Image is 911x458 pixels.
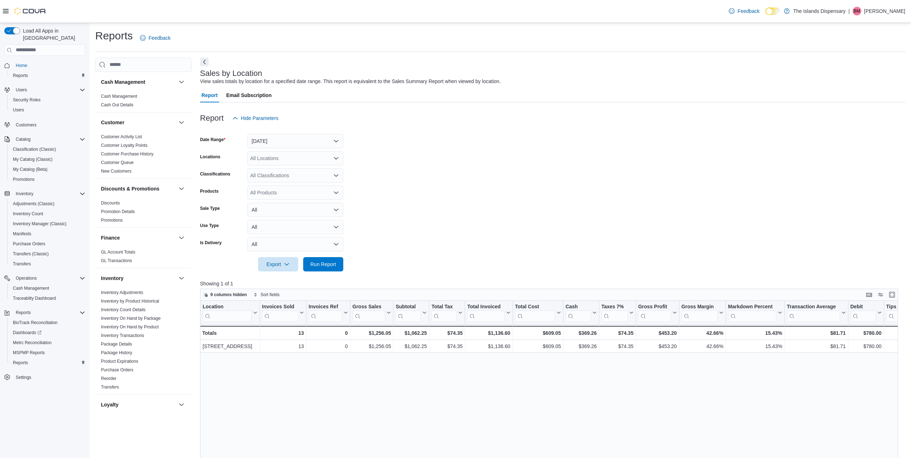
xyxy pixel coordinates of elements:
span: BioTrack Reconciliation [10,318,85,327]
span: Inventory [16,191,33,197]
a: Traceabilty Dashboard [10,294,59,303]
button: Settings [1,372,88,382]
h3: Cash Management [101,78,145,86]
div: Cash [566,304,591,310]
button: Home [1,60,88,71]
button: Adjustments (Classic) [7,199,88,209]
a: Feedback [137,31,173,45]
span: Customer Purchase History [101,151,154,157]
span: Traceabilty Dashboard [13,295,56,301]
button: Inventory [177,274,186,283]
span: Classification (Classic) [10,145,85,154]
div: 15.43% [728,329,782,337]
a: Inventory On Hand by Product [101,324,159,329]
span: My Catalog (Beta) [10,165,85,174]
button: Total Cost [515,304,561,322]
div: Invoices Ref [309,304,342,310]
span: Promotions [10,175,85,184]
div: Markdown Percent [728,304,776,310]
span: Reports [10,358,85,367]
div: Debit [850,304,876,310]
button: Security Roles [7,95,88,105]
button: BioTrack Reconciliation [7,318,88,328]
a: Reports [10,358,31,367]
button: Finance [101,234,176,241]
a: Customer Queue [101,160,134,165]
button: Users [1,85,88,95]
span: Reports [16,310,31,315]
label: Use Type [200,223,219,228]
div: $1,062.25 [396,329,427,337]
div: Transaction Average [787,304,840,322]
span: Feedback [149,34,170,42]
a: Transfers [101,385,119,390]
a: Reorder [101,376,116,381]
span: Sort fields [261,292,280,298]
div: Inventory [95,288,192,394]
span: Catalog [13,135,85,144]
span: Inventory Adjustments [101,290,143,295]
span: Inventory [13,189,85,198]
a: Package Details [101,342,132,347]
button: Markdown Percent [728,304,782,322]
a: Promotion Details [101,209,135,214]
div: $1,256.05 [352,329,391,337]
button: Cash Management [177,78,186,86]
a: Feedback [726,4,762,18]
span: Cash Management [10,284,85,293]
label: Is Delivery [200,240,222,246]
div: Totals [202,329,257,337]
span: Inventory by Product Historical [101,298,159,304]
label: Classifications [200,171,231,177]
a: Discounts [101,201,120,206]
button: Manifests [7,229,88,239]
button: Subtotal [396,304,427,322]
span: Cash Management [101,93,137,99]
span: Settings [13,373,85,382]
span: Catalog [16,136,30,142]
button: Hide Parameters [229,111,281,125]
span: Inventory Count [13,211,43,217]
button: Open list of options [333,173,339,178]
span: Discounts [101,200,120,206]
div: [STREET_ADDRESS] [203,342,257,351]
span: Promotions [13,177,35,182]
a: Package History [101,350,132,355]
span: Customer Activity List [101,134,142,140]
button: Traceabilty Dashboard [7,293,88,303]
div: Gross Margin [681,304,717,322]
a: BioTrack Reconciliation [10,318,60,327]
span: Users [13,86,85,94]
div: Location [203,304,252,310]
button: My Catalog (Classic) [7,154,88,164]
nav: Complex example [4,57,85,401]
button: Customers [1,119,88,130]
img: Cova [14,8,47,15]
button: Reports [7,358,88,368]
span: BM [854,7,860,15]
div: $81.71 [787,329,845,337]
button: Finance [177,233,186,242]
h3: Discounts & Promotions [101,185,159,192]
a: My Catalog (Classic) [10,155,55,164]
span: Reports [10,71,85,80]
a: GL Account Totals [101,250,135,255]
button: Gross Margin [681,304,723,322]
button: All [247,237,343,251]
span: Operations [13,274,85,283]
button: Inventory Count [7,209,88,219]
h1: Reports [95,29,133,43]
a: Product Expirations [101,359,138,364]
div: Gross Profit [638,304,671,310]
span: Security Roles [10,96,85,104]
a: Users [10,106,27,114]
div: Total Tax [431,304,457,310]
span: Reports [13,73,28,78]
span: Transfers (Classic) [10,250,85,258]
button: Inventory Manager (Classic) [7,219,88,229]
div: Gross Sales [352,304,385,310]
button: Enter fullscreen [888,290,896,299]
span: Promotions [101,217,123,223]
p: Showing 1 of 1 [200,280,905,287]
